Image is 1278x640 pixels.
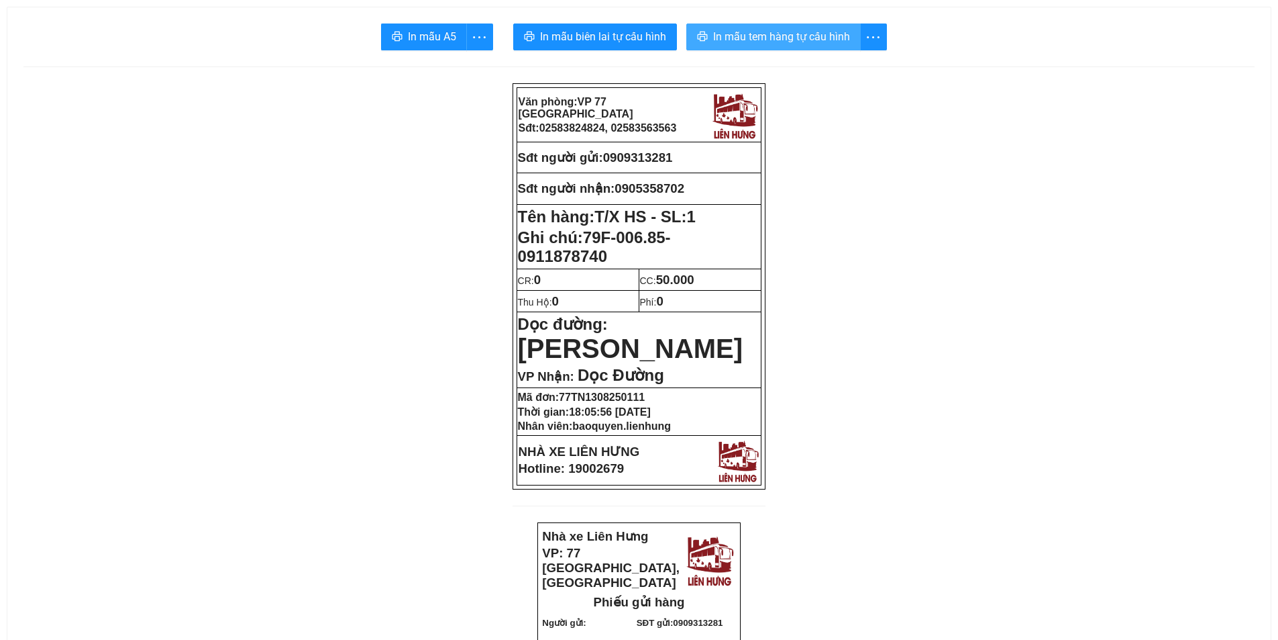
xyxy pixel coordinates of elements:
button: more [466,24,493,50]
strong: Hotline: 19002679 [519,461,625,475]
img: logo [714,437,761,484]
span: VP Nhận: [518,369,574,383]
strong: Nhà xe Liên Hưng [542,529,648,543]
strong: Phiếu gửi hàng [55,73,146,87]
strong: Nhân viên: [518,420,671,432]
img: logo [683,532,736,588]
span: Ghi chú: [518,228,671,265]
strong: VP: 77 [GEOGRAPHIC_DATA], [GEOGRAPHIC_DATA] [5,24,142,67]
span: baoquyen.lienhung [572,420,671,432]
strong: Mã đơn: [518,392,645,403]
span: 77TN1308250111 [559,392,645,403]
span: Thu Hộ: [518,297,559,308]
span: 02583824824, 02583563563 [539,122,677,134]
span: 18:05:56 [DATE] [569,406,651,418]
strong: Tên hàng: [518,208,696,226]
strong: Nhà xe Liên Hưng [5,7,111,21]
span: Dọc Đường [578,366,664,384]
span: In mẫu A5 [408,28,456,45]
strong: Người gửi: [542,618,586,628]
span: [PERSON_NAME] [518,334,743,363]
span: T/X HS - SL: [594,208,696,226]
strong: Sđt: [519,122,677,134]
button: printerIn mẫu biên lai tự cấu hình [513,24,677,50]
span: 1 [687,208,696,226]
span: 0909313281 [673,618,723,628]
span: 0909313281 [135,95,184,105]
img: logo [144,9,197,65]
strong: SĐT gửi: [637,618,723,628]
span: 0 [656,294,663,308]
strong: Thời gian: [518,406,651,418]
strong: Sđt người nhận: [518,181,615,195]
strong: Sđt người gửi: [518,150,603,165]
button: printerIn mẫu A5 [381,24,467,50]
span: CC: [640,275,694,286]
span: 0 [534,273,541,287]
strong: NHÀ XE LIÊN HƯNG [519,445,640,459]
span: 79F-006.85- 0911878740 [518,228,671,265]
img: logo [709,89,760,140]
span: more [467,29,492,46]
strong: Dọc đường: [518,315,743,361]
span: printer [524,31,535,44]
strong: VP: 77 [GEOGRAPHIC_DATA], [GEOGRAPHIC_DATA] [542,546,680,590]
span: 0 [552,294,559,308]
span: In mẫu tem hàng tự cấu hình [713,28,850,45]
span: printer [392,31,403,44]
span: 0905358702 [615,181,684,195]
span: 0909313281 [603,150,673,165]
button: more [860,24,887,50]
strong: Phiếu gửi hàng [594,595,685,609]
span: more [861,29,886,46]
span: 50.000 [656,273,694,287]
strong: Văn phòng: [519,96,633,120]
span: printer [697,31,708,44]
strong: Người gửi: [5,95,48,105]
span: In mẫu biên lai tự cấu hình [540,28,666,45]
span: VP 77 [GEOGRAPHIC_DATA] [519,96,633,120]
span: Phí: [640,297,663,308]
span: CR: [518,275,541,286]
button: printerIn mẫu tem hàng tự cấu hình [686,24,861,50]
strong: SĐT gửi: [98,95,184,105]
